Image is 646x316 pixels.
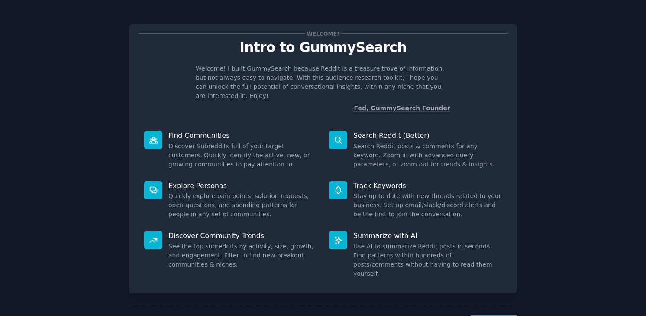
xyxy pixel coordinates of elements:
[168,231,317,240] p: Discover Community Trends
[353,142,502,169] dd: Search Reddit posts & comments for any keyword. Zoom in with advanced query parameters, or zoom o...
[168,192,317,219] dd: Quickly explore pain points, solution requests, open questions, and spending patterns for people ...
[305,29,341,38] span: Welcome!
[353,131,502,140] p: Search Reddit (Better)
[138,40,508,55] p: Intro to GummySearch
[168,142,317,169] dd: Discover Subreddits full of your target customers. Quickly identify the active, new, or growing c...
[168,131,317,140] p: Find Communities
[353,231,502,240] p: Summarize with AI
[353,242,502,278] dd: Use AI to summarize Reddit posts in seconds. Find patterns within hundreds of posts/comments with...
[352,104,450,113] div: -
[168,242,317,269] dd: See the top subreddits by activity, size, growth, and engagement. Filter to find new breakout com...
[353,181,502,190] p: Track Keywords
[196,64,450,101] p: Welcome! I built GummySearch because Reddit is a treasure trove of information, but not always ea...
[168,181,317,190] p: Explore Personas
[354,104,450,112] a: Fed, GummySearch Founder
[353,192,502,219] dd: Stay up to date with new threads related to your business. Set up email/slack/discord alerts and ...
